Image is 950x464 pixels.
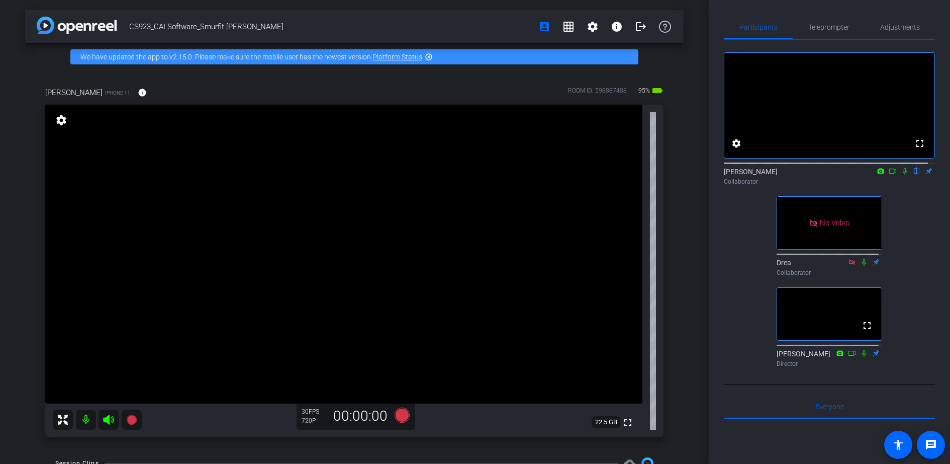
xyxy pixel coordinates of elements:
[724,177,935,186] div: Collaborator
[820,218,849,227] span: No Video
[37,17,117,34] img: app-logo
[777,349,882,368] div: [PERSON_NAME]
[372,53,422,61] a: Platform Status
[587,21,599,33] mat-icon: settings
[892,439,904,451] mat-icon: accessibility
[129,17,532,37] span: CS923_CAI Software_Smurfit [PERSON_NAME]
[880,24,920,31] span: Adjustments
[651,85,663,97] mat-icon: battery_std
[611,21,623,33] mat-icon: info
[861,320,873,332] mat-icon: fullscreen
[637,83,651,99] span: 95%
[425,53,433,61] mat-icon: highlight_off
[138,88,147,97] mat-icon: info
[327,408,394,425] div: 00:00:00
[914,137,926,149] mat-icon: fullscreen
[622,417,634,429] mat-icon: fullscreen
[309,408,319,415] span: FPS
[568,86,627,101] div: ROOM ID: 598887488
[730,137,742,149] mat-icon: settings
[911,166,923,175] mat-icon: flip
[777,268,882,277] div: Collaborator
[562,21,575,33] mat-icon: grid_on
[45,87,103,98] span: [PERSON_NAME]
[538,21,550,33] mat-icon: account_box
[635,21,647,33] mat-icon: logout
[724,167,935,186] div: [PERSON_NAME]
[925,439,937,451] mat-icon: message
[302,417,327,425] div: 720P
[302,408,327,416] div: 30
[815,403,844,410] span: Everyone
[592,416,621,428] span: 22.5 GB
[105,89,130,97] span: iPhone 11
[739,24,778,31] span: Participants
[777,258,882,277] div: Drea
[808,24,849,31] span: Teleprompter
[777,359,882,368] div: Director
[54,114,68,126] mat-icon: settings
[70,49,638,64] div: We have updated the app to v2.15.0. Please make sure the mobile user has the newest version.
